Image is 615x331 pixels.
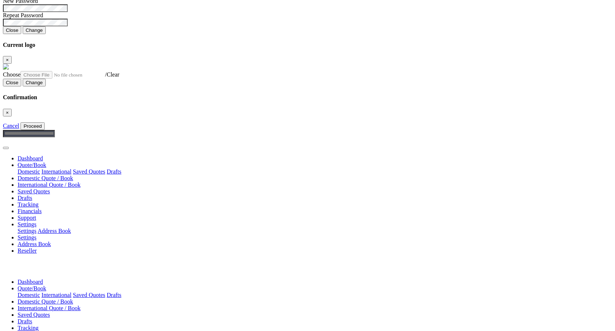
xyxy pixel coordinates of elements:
span: × [6,57,9,63]
a: Saved Quotes [18,188,50,194]
a: Domestic Quote / Book [18,298,73,305]
img: GetCustomerLogo [3,64,9,70]
a: Address Book [38,228,71,234]
a: Quote/Book [18,162,46,168]
a: Tracking [18,201,38,208]
button: Change [23,79,46,86]
a: Support [18,215,36,221]
a: Dashboard [18,155,43,161]
button: Close [3,56,12,64]
a: International [41,292,71,298]
button: Change [23,26,46,34]
a: Financials [18,208,42,214]
a: Saved Quotes [18,312,50,318]
button: Close [3,26,21,34]
a: Settings [18,234,37,241]
button: Close [3,109,12,116]
a: Domestic Quote / Book [18,175,73,181]
a: Saved Quotes [73,168,105,175]
a: Drafts [107,292,122,298]
a: Choose [3,71,105,78]
a: Saved Quotes [73,292,105,298]
a: Address Book [18,241,51,247]
a: Quote/Book [18,285,46,291]
a: Settings [18,228,37,234]
div: Quote/Book [18,292,612,298]
a: Domestic [18,168,40,175]
a: International [41,168,71,175]
div: Quote/Book [18,228,612,234]
a: Clear [107,71,119,78]
div: Quote/Book [18,168,612,175]
h4: Current logo [3,42,612,48]
a: Cancel [3,123,19,129]
a: Drafts [107,168,122,175]
button: Toggle navigation [3,147,9,149]
a: International Quote / Book [18,182,81,188]
div: / [3,71,612,79]
button: Close [3,79,21,86]
a: International Quote / Book [18,305,81,311]
a: Drafts [18,195,32,201]
a: Settings [18,221,37,227]
button: Proceed [20,122,45,130]
a: Drafts [18,318,32,324]
h4: Confirmation [3,94,612,101]
label: Repeat Password [3,12,43,18]
a: Dashboard [18,279,43,285]
a: Reseller [18,248,37,254]
a: Domestic [18,292,40,298]
a: Tracking [18,325,38,331]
